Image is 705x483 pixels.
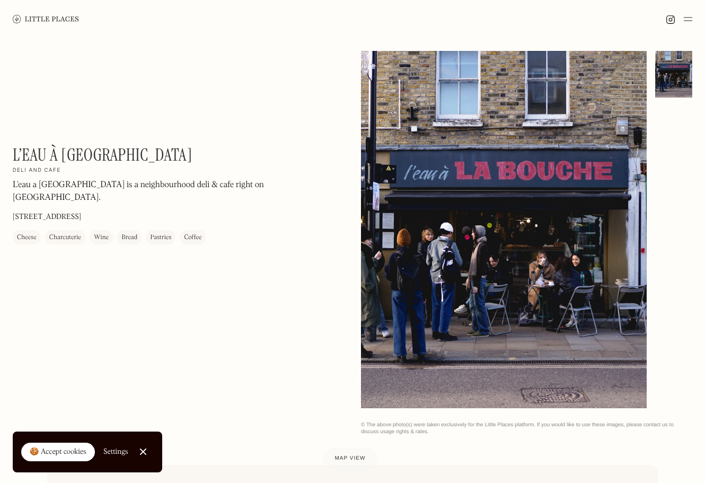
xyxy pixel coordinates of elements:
h1: L’eau à [GEOGRAPHIC_DATA] [13,145,192,165]
div: Bread [121,233,137,243]
div: Pastries [150,233,171,243]
span: Map view [335,455,366,461]
div: Charcuterie [49,233,81,243]
div: Coffee [184,233,201,243]
div: 🍪 Accept cookies [30,447,86,458]
a: Close Cookie Popup [133,441,154,462]
div: © The above photo(s) were taken exclusively for the Little Places platform. If you would like to ... [361,421,692,435]
div: Cheese [17,233,37,243]
p: [STREET_ADDRESS] [13,212,81,223]
h2: Deli and cafe [13,168,61,175]
a: 🍪 Accept cookies [21,443,95,462]
a: Map view [322,447,378,470]
div: Settings [103,448,128,455]
a: Settings [103,440,128,464]
div: Wine [94,233,109,243]
p: L'eau a [GEOGRAPHIC_DATA] is a neighbourhood deli & cafe right on [GEOGRAPHIC_DATA]. [13,179,299,205]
